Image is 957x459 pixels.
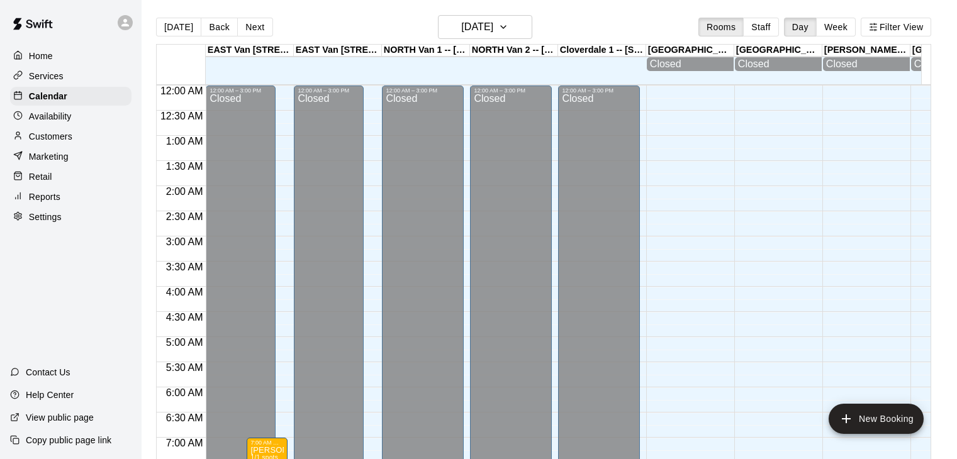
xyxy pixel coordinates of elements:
p: Retail [29,170,52,183]
div: EAST Van [STREET_ADDRESS] [294,45,382,57]
a: Settings [10,207,132,226]
a: Services [10,67,132,86]
div: 12:00 AM – 3:00 PM [386,87,460,94]
div: Closed [738,58,819,70]
button: Filter View [861,18,931,36]
div: [GEOGRAPHIC_DATA] [STREET_ADDRESS] [646,45,734,57]
span: 2:30 AM [163,211,206,222]
h6: [DATE] [461,18,493,36]
p: Customers [29,130,72,143]
span: 5:00 AM [163,337,206,348]
div: [PERSON_NAME] Park - [STREET_ADDRESS] [822,45,910,57]
a: Home [10,47,132,65]
div: NORTH Van 2 -- [STREET_ADDRESS] [470,45,558,57]
button: Next [237,18,272,36]
p: Services [29,70,64,82]
span: 4:30 AM [163,312,206,323]
a: Reports [10,187,132,206]
span: 3:00 AM [163,236,206,247]
div: 12:00 AM – 3:00 PM [474,87,548,94]
div: Closed [650,58,730,70]
p: Reports [29,191,60,203]
button: Week [816,18,856,36]
span: 6:30 AM [163,412,206,423]
button: add [829,404,924,434]
a: Calendar [10,87,132,106]
p: Settings [29,211,62,223]
button: Staff [743,18,779,36]
p: Help Center [26,389,74,401]
a: Availability [10,107,132,126]
button: [DATE] [438,15,532,39]
span: 7:00 AM [163,438,206,448]
div: [GEOGRAPHIC_DATA] 2 -- [STREET_ADDRESS] [734,45,822,57]
button: Rooms [698,18,744,36]
span: 3:30 AM [163,262,206,272]
div: Closed [826,58,907,70]
button: [DATE] [156,18,201,36]
p: Copy public page link [26,434,111,446]
span: 1:00 AM [163,136,206,147]
span: 1:30 AM [163,161,206,172]
span: 4:00 AM [163,287,206,297]
span: 12:00 AM [157,86,206,96]
button: Back [201,18,238,36]
div: 12:00 AM – 3:00 PM [298,87,360,94]
a: Marketing [10,147,132,166]
span: 12:30 AM [157,111,206,121]
div: 12:00 AM – 3:00 PM [562,87,636,94]
span: 5:30 AM [163,362,206,373]
div: 7:00 AM – 8:00 AM [250,440,284,446]
p: Contact Us [26,366,70,379]
p: Calendar [29,90,67,102]
span: 2:00 AM [163,186,206,197]
div: EAST Van [STREET_ADDRESS] [206,45,294,57]
div: Cloverdale 1 -- [STREET_ADDRESS] [558,45,646,57]
p: Availability [29,110,72,123]
div: 12:00 AM – 3:00 PM [210,87,272,94]
a: Retail [10,167,132,186]
p: Marketing [29,150,69,163]
div: NORTH Van 1 -- [STREET_ADDRESS] [382,45,470,57]
a: Customers [10,127,132,146]
p: View public page [26,411,94,424]
span: 6:00 AM [163,387,206,398]
p: Home [29,50,53,62]
button: Day [784,18,817,36]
